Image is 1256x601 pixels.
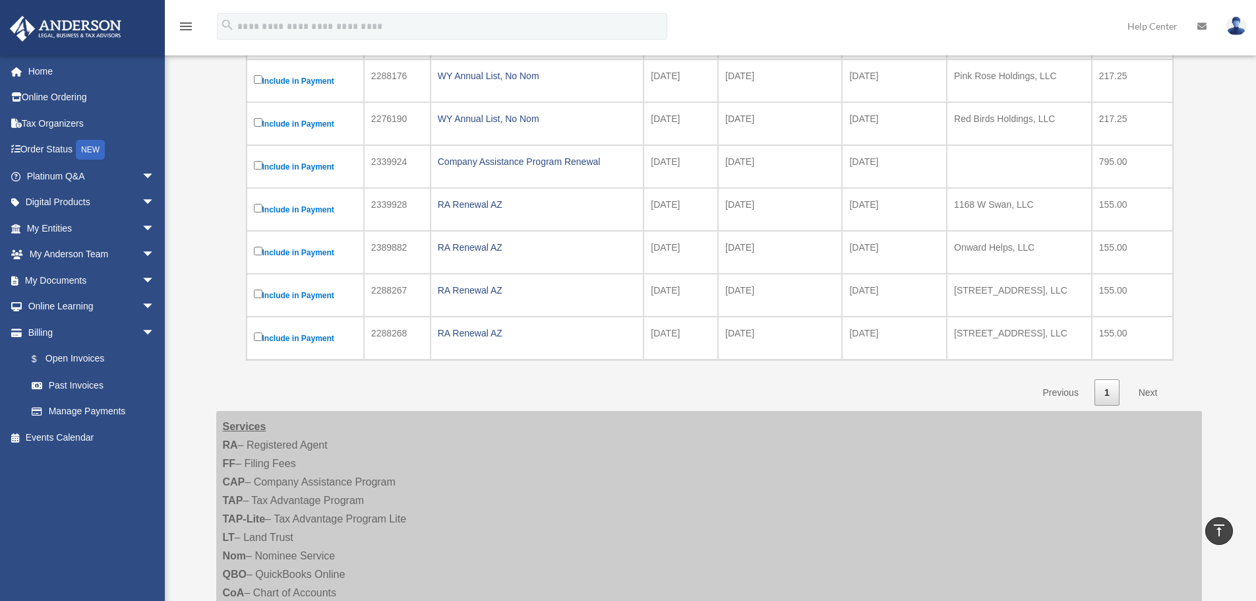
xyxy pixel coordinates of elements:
[947,274,1092,317] td: [STREET_ADDRESS], LLC
[9,137,175,164] a: Order StatusNEW
[842,145,947,188] td: [DATE]
[1211,522,1227,538] i: vertical_align_top
[364,188,431,231] td: 2339928
[254,201,357,218] label: Include in Payment
[643,274,718,317] td: [DATE]
[254,158,357,175] label: Include in Payment
[1092,59,1173,102] td: 217.25
[1226,16,1246,36] img: User Pic
[438,324,637,342] div: RA Renewal AZ
[364,59,431,102] td: 2288176
[364,145,431,188] td: 2339924
[9,110,175,137] a: Tax Organizers
[178,18,194,34] i: menu
[254,244,357,261] label: Include in Payment
[842,188,947,231] td: [DATE]
[947,231,1092,274] td: Onward Helps, LLC
[223,532,235,543] strong: LT
[254,115,357,132] label: Include in Payment
[142,163,168,190] span: arrow_drop_down
[1092,274,1173,317] td: 155.00
[1092,145,1173,188] td: 795.00
[1092,317,1173,360] td: 155.00
[643,145,718,188] td: [DATE]
[1094,379,1120,406] a: 1
[254,332,262,341] input: Include in Payment
[1092,102,1173,145] td: 217.25
[142,294,168,321] span: arrow_drop_down
[223,476,245,488] strong: CAP
[223,587,245,598] strong: CoA
[364,231,431,274] td: 2389882
[223,513,266,524] strong: TAP-Lite
[9,319,168,346] a: Billingarrow_drop_down
[142,241,168,269] span: arrow_drop_down
[223,550,247,561] strong: Nom
[643,317,718,360] td: [DATE]
[438,281,637,300] div: RA Renewal AZ
[18,346,162,373] a: $Open Invoices
[223,495,243,506] strong: TAP
[76,140,105,160] div: NEW
[39,351,45,367] span: $
[947,317,1092,360] td: [STREET_ADDRESS], LLC
[142,215,168,242] span: arrow_drop_down
[9,241,175,268] a: My Anderson Teamarrow_drop_down
[1092,188,1173,231] td: 155.00
[9,294,175,320] a: Online Learningarrow_drop_down
[142,189,168,216] span: arrow_drop_down
[718,188,842,231] td: [DATE]
[18,398,168,425] a: Manage Payments
[842,59,947,102] td: [DATE]
[1092,231,1173,274] td: 155.00
[142,319,168,346] span: arrow_drop_down
[947,59,1092,102] td: Pink Rose Holdings, LLC
[1205,517,1233,545] a: vertical_align_top
[1129,379,1168,406] a: Next
[223,421,266,432] strong: Services
[223,569,247,580] strong: QBO
[718,231,842,274] td: [DATE]
[643,59,718,102] td: [DATE]
[643,231,718,274] td: [DATE]
[842,102,947,145] td: [DATE]
[438,110,637,128] div: WY Annual List, No Nom
[842,317,947,360] td: [DATE]
[9,189,175,216] a: Digital Productsarrow_drop_down
[364,317,431,360] td: 2288268
[718,317,842,360] td: [DATE]
[9,267,175,294] a: My Documentsarrow_drop_down
[220,18,235,32] i: search
[223,458,236,469] strong: FF
[842,231,947,274] td: [DATE]
[254,73,357,89] label: Include in Payment
[947,188,1092,231] td: 1168 W Swan, LLC
[364,102,431,145] td: 2276190
[254,75,262,84] input: Include in Payment
[718,145,842,188] td: [DATE]
[6,16,125,42] img: Anderson Advisors Platinum Portal
[9,58,175,84] a: Home
[254,287,357,303] label: Include in Payment
[178,23,194,34] a: menu
[438,67,637,85] div: WY Annual List, No Nom
[438,238,637,257] div: RA Renewal AZ
[718,274,842,317] td: [DATE]
[254,204,262,212] input: Include in Payment
[9,215,175,241] a: My Entitiesarrow_drop_down
[254,161,262,170] input: Include in Payment
[947,102,1092,145] td: Red Birds Holdings, LLC
[718,59,842,102] td: [DATE]
[9,163,175,189] a: Platinum Q&Aarrow_drop_down
[254,330,357,346] label: Include in Payment
[223,439,238,451] strong: RA
[18,372,168,398] a: Past Invoices
[9,84,175,111] a: Online Ordering
[438,152,637,171] div: Company Assistance Program Renewal
[643,188,718,231] td: [DATE]
[1032,379,1088,406] a: Previous
[438,195,637,214] div: RA Renewal AZ
[142,267,168,294] span: arrow_drop_down
[254,247,262,255] input: Include in Payment
[254,118,262,127] input: Include in Payment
